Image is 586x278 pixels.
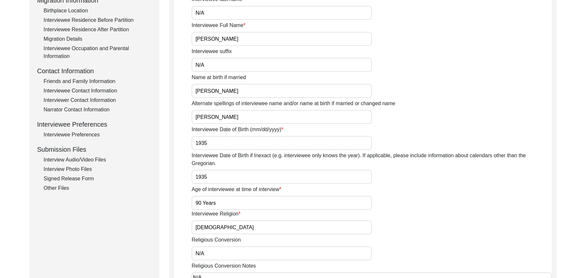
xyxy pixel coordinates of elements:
label: Interviewee Religion [192,210,240,218]
div: Interviewee Residence After Partition [44,26,152,34]
div: Interview Audio/Video Files [44,156,152,164]
div: Migration Details [44,35,152,43]
div: Interviewee Preferences [37,119,152,129]
div: Interviewee Preferences [44,131,152,139]
label: Alternate spellings of interviewee name and/or name at birth if married or changed name [192,100,395,107]
div: Other Files [44,184,152,192]
div: Signed Release Form [44,175,152,183]
div: Friends and Family Information [44,77,152,85]
label: Interviewee suffix [192,48,232,55]
label: Interviewee Date of Birth if Inexact (e.g. interviewee only knows the year). If applicable, pleas... [192,152,552,167]
label: Age of interviewee at time of interview [192,186,281,193]
div: Interview Photo Files [44,165,152,173]
div: Contact Information [37,66,152,76]
div: Interviewee Residence Before Partition [44,16,152,24]
div: Interviewer Contact Information [44,96,152,104]
label: Interviewee Full Name [192,21,245,29]
div: Interviewee Occupation and Parental Information [44,45,152,60]
div: Birthplace Location [44,7,152,15]
div: Interviewee Contact Information [44,87,152,95]
label: Name at birth if married [192,74,246,81]
label: Religious Conversion [192,236,241,244]
div: Submission Files [37,145,152,154]
label: Religious Conversion Notes [192,262,256,270]
div: Narrator Contact Information [44,106,152,114]
label: Interviewee Date of Birth (mm/dd/yyyy) [192,126,283,133]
